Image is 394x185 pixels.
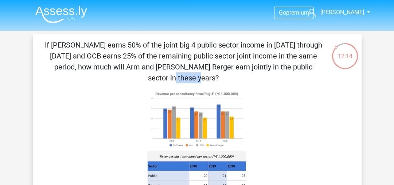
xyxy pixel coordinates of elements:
[35,6,87,23] img: Assessly
[286,9,309,16] span: premium
[320,9,364,16] span: [PERSON_NAME]
[305,8,364,17] a: [PERSON_NAME]
[331,42,359,61] div: 12:14
[279,9,286,16] span: Go
[44,39,323,83] p: If [PERSON_NAME] earns 50% of the joint big 4 public sector income in [DATE] through [DATE] and G...
[274,8,313,18] a: Gopremium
